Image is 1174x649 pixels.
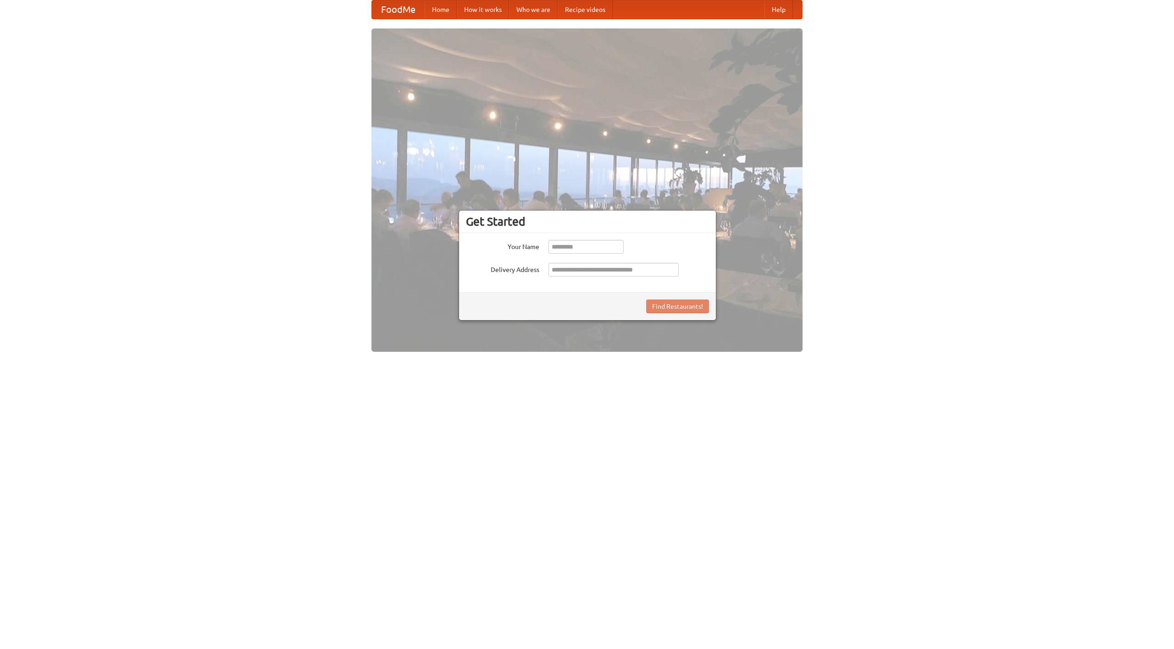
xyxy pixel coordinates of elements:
h3: Get Started [466,215,709,228]
label: Delivery Address [466,263,539,274]
a: FoodMe [372,0,425,19]
label: Your Name [466,240,539,251]
button: Find Restaurants! [646,300,709,313]
a: How it works [457,0,509,19]
a: Home [425,0,457,19]
a: Help [764,0,793,19]
a: Who we are [509,0,558,19]
a: Recipe videos [558,0,613,19]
